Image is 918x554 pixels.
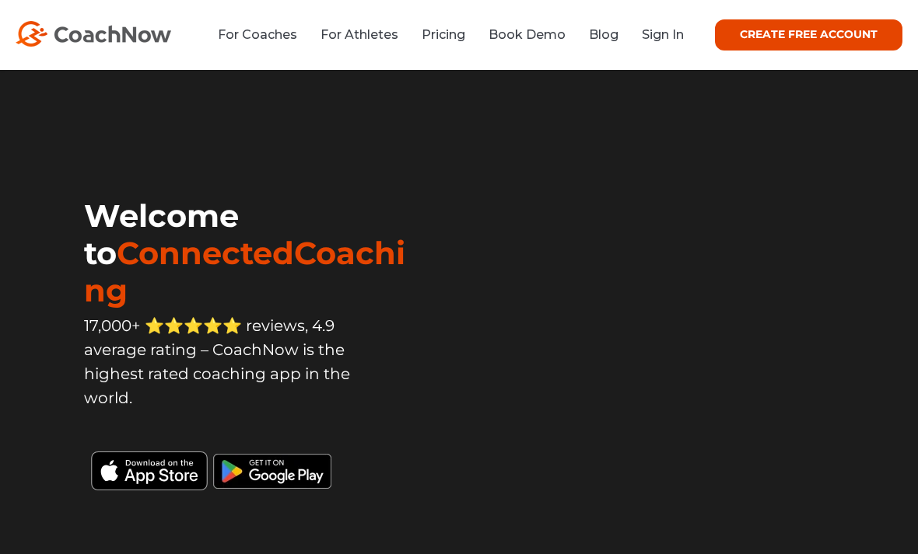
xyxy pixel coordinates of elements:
img: Black Download CoachNow on the App Store Button [84,444,398,490]
a: CREATE FREE ACCOUNT [715,19,902,51]
a: Blog [589,27,618,42]
img: CoachNow Logo [16,21,171,47]
h1: Welcome to [84,197,425,309]
span: ConnectedCoaching [84,234,405,309]
a: Book Demo [489,27,566,42]
a: For Coaches [218,27,297,42]
a: Pricing [422,27,465,42]
a: Sign In [642,27,684,42]
a: For Athletes [321,27,398,42]
span: 17,000+ ⭐️⭐️⭐️⭐️⭐️ reviews, 4.9 average rating – CoachNow is the highest rated coaching app in th... [84,316,350,407]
